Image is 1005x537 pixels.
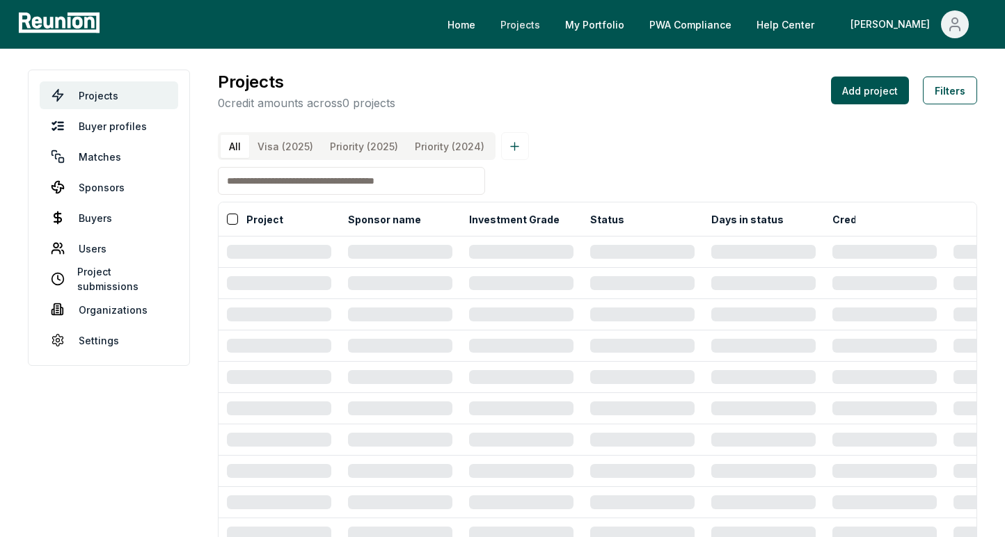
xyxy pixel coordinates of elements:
[244,205,286,233] button: Project
[436,10,486,38] a: Home
[40,326,178,354] a: Settings
[249,135,322,158] button: Visa (2025)
[830,205,891,233] button: Credit type
[745,10,825,38] a: Help Center
[40,112,178,140] a: Buyer profiles
[831,77,909,104] button: Add project
[40,296,178,323] a: Organizations
[466,205,562,233] button: Investment Grade
[221,135,249,158] button: All
[218,70,395,95] h3: Projects
[406,135,493,158] button: Priority (2024)
[40,81,178,109] a: Projects
[489,10,551,38] a: Projects
[40,204,178,232] a: Buyers
[40,143,178,170] a: Matches
[923,77,977,104] button: Filters
[40,265,178,293] a: Project submissions
[218,95,395,111] p: 0 credit amounts across 0 projects
[839,10,980,38] button: [PERSON_NAME]
[587,205,627,233] button: Status
[709,205,786,233] button: Days in status
[40,234,178,262] a: Users
[436,10,991,38] nav: Main
[345,205,424,233] button: Sponsor name
[850,10,935,38] div: [PERSON_NAME]
[322,135,406,158] button: Priority (2025)
[554,10,635,38] a: My Portfolio
[638,10,743,38] a: PWA Compliance
[40,173,178,201] a: Sponsors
